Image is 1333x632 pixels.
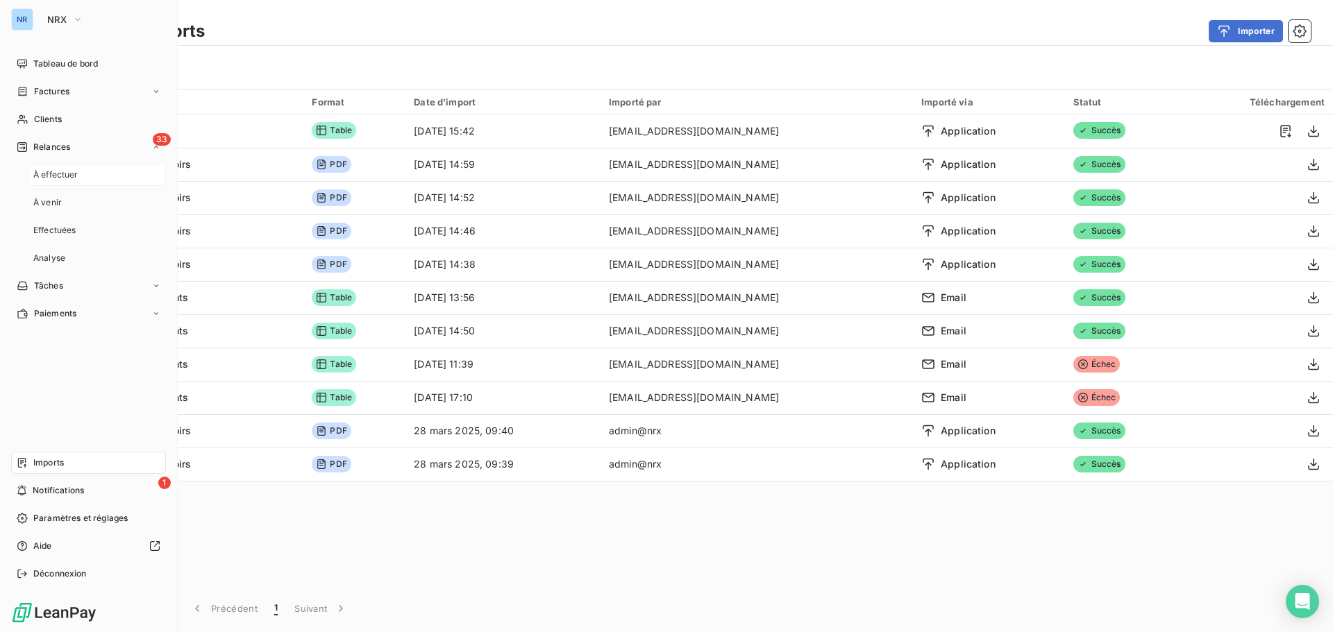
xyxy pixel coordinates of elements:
[1073,223,1125,239] span: Succès
[601,348,913,381] td: [EMAIL_ADDRESS][DOMAIN_NAME]
[34,280,63,292] span: Tâches
[266,594,286,623] button: 1
[601,281,913,314] td: [EMAIL_ADDRESS][DOMAIN_NAME]
[405,148,601,181] td: [DATE] 14:59
[1073,356,1121,373] span: Échec
[33,58,98,70] span: Tableau de bord
[941,124,996,138] span: Application
[1188,96,1325,108] div: Téléchargement
[33,456,64,469] span: Imports
[312,122,356,139] span: Table
[286,594,356,623] button: Suivant
[601,314,913,348] td: [EMAIL_ADDRESS][DOMAIN_NAME]
[941,257,996,271] span: Application
[1286,585,1319,618] div: Open Intercom Messenger
[601,181,913,214] td: [EMAIL_ADDRESS][DOMAIN_NAME]
[33,567,87,580] span: Déconnexion
[312,156,351,173] span: PDF
[405,214,601,248] td: [DATE] 14:46
[405,181,601,214] td: [DATE] 14:52
[67,96,295,108] div: Import
[1073,256,1125,273] span: Succès
[1073,456,1125,472] span: Succès
[405,447,601,481] td: 28 mars 2025, 09:39
[405,348,601,381] td: [DATE] 11:39
[601,381,913,414] td: [EMAIL_ADDRESS][DOMAIN_NAME]
[405,314,601,348] td: [DATE] 14:50
[405,248,601,281] td: [DATE] 14:38
[11,535,166,557] a: Aide
[609,96,905,108] div: Importé par
[941,224,996,238] span: Application
[33,224,76,237] span: Effectuées
[47,14,67,25] span: NRX
[274,601,278,615] span: 1
[312,422,351,439] span: PDF
[312,323,356,339] span: Table
[33,141,70,153] span: Relances
[941,291,966,305] span: Email
[941,191,996,205] span: Application
[182,594,266,623] button: Précédent
[405,414,601,447] td: 28 mars 2025, 09:40
[941,424,996,438] span: Application
[601,414,913,447] td: admin@nrx
[33,196,62,209] span: À venir
[34,307,76,320] span: Paiements
[941,457,996,471] span: Application
[312,96,397,108] div: Format
[33,484,84,497] span: Notifications
[312,256,351,273] span: PDF
[34,113,62,126] span: Clients
[405,114,601,148] td: [DATE] 15:42
[312,223,351,239] span: PDF
[153,133,171,146] span: 33
[1073,122,1125,139] span: Succès
[941,357,966,371] span: Email
[33,169,78,181] span: À effectuer
[158,477,171,489] span: 1
[405,381,601,414] td: [DATE] 17:10
[921,96,1057,108] div: Importé via
[941,157,996,171] span: Application
[34,85,69,98] span: Factures
[11,601,97,624] img: Logo LeanPay
[1073,189,1125,206] span: Succès
[312,456,351,472] span: PDF
[1073,96,1171,108] div: Statut
[601,148,913,181] td: [EMAIL_ADDRESS][DOMAIN_NAME]
[33,252,65,264] span: Analyse
[1073,422,1125,439] span: Succès
[405,281,601,314] td: [DATE] 13:56
[312,189,351,206] span: PDF
[601,447,913,481] td: admin@nrx
[11,8,33,31] div: NR
[312,389,356,406] span: Table
[601,248,913,281] td: [EMAIL_ADDRESS][DOMAIN_NAME]
[1073,156,1125,173] span: Succès
[33,512,128,524] span: Paramètres et réglages
[601,214,913,248] td: [EMAIL_ADDRESS][DOMAIN_NAME]
[312,289,356,306] span: Table
[1073,389,1121,406] span: Échec
[1209,20,1283,42] button: Importer
[312,356,356,373] span: Table
[941,324,966,338] span: Email
[33,540,52,552] span: Aide
[1073,323,1125,339] span: Succès
[601,114,913,148] td: [EMAIL_ADDRESS][DOMAIN_NAME]
[1073,289,1125,306] span: Succès
[941,391,966,404] span: Email
[414,96,592,108] div: Date d’import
